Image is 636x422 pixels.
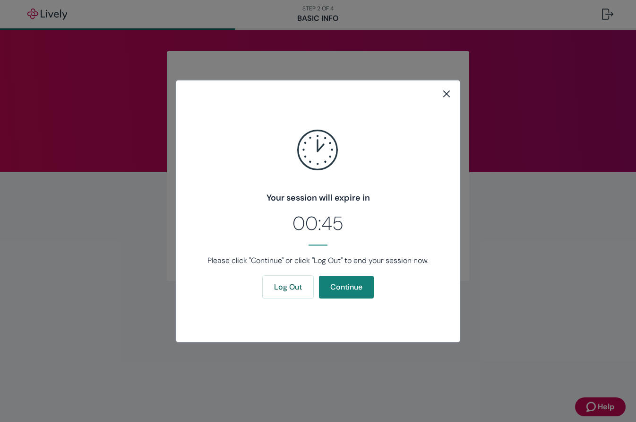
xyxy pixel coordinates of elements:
[441,88,452,99] svg: close
[319,276,374,299] button: Continue
[192,192,444,204] h4: Your session will expire in
[202,255,434,266] p: Please click "Continue" or click "Log Out" to end your session now.
[441,88,452,99] button: close button
[280,113,356,188] svg: clock icon
[263,276,313,299] button: Log Out
[192,209,444,237] h2: 00:45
